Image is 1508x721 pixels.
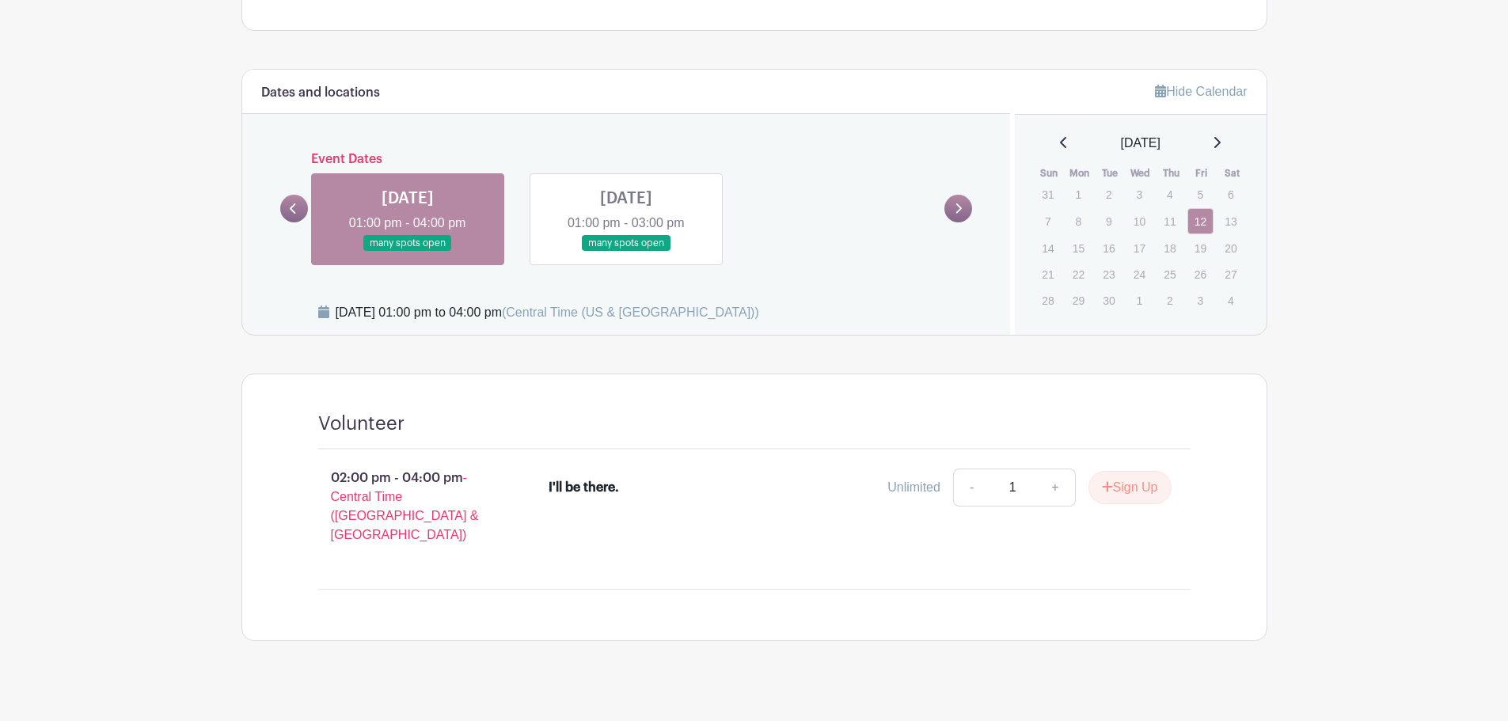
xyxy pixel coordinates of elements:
p: 17 [1126,236,1153,260]
p: 1 [1126,288,1153,313]
a: Hide Calendar [1155,85,1247,98]
p: 18 [1157,236,1183,260]
p: 15 [1065,236,1092,260]
p: 10 [1126,209,1153,233]
p: 21 [1035,262,1061,287]
a: 12 [1187,208,1214,234]
h4: Volunteer [318,412,405,435]
th: Sat [1217,165,1248,181]
span: - Central Time ([GEOGRAPHIC_DATA] & [GEOGRAPHIC_DATA]) [331,471,479,541]
h6: Event Dates [308,152,945,167]
p: 20 [1217,236,1244,260]
p: 4 [1157,182,1183,207]
p: 26 [1187,262,1214,287]
p: 27 [1217,262,1244,287]
p: 9 [1096,209,1122,233]
p: 22 [1065,262,1092,287]
div: I'll be there. [549,478,619,497]
p: 29 [1065,288,1092,313]
p: 25 [1157,262,1183,287]
p: 4 [1217,288,1244,313]
p: 6 [1217,182,1244,207]
p: 31 [1035,182,1061,207]
a: + [1035,469,1075,507]
p: 11 [1157,209,1183,233]
p: 24 [1126,262,1153,287]
p: 1 [1065,182,1092,207]
p: 13 [1217,209,1244,233]
p: 23 [1096,262,1122,287]
p: 16 [1096,236,1122,260]
p: 8 [1065,209,1092,233]
p: 14 [1035,236,1061,260]
th: Tue [1095,165,1126,181]
th: Fri [1187,165,1217,181]
p: 19 [1187,236,1214,260]
th: Wed [1126,165,1157,181]
p: 7 [1035,209,1061,233]
p: 2 [1096,182,1122,207]
p: 2 [1157,288,1183,313]
div: [DATE] 01:00 pm to 04:00 pm [336,303,759,322]
p: 02:00 pm - 04:00 pm [293,462,524,551]
button: Sign Up [1088,471,1172,504]
th: Mon [1065,165,1096,181]
p: 3 [1187,288,1214,313]
p: 28 [1035,288,1061,313]
h6: Dates and locations [261,85,380,101]
a: - [953,469,990,507]
div: Unlimited [887,478,940,497]
p: 30 [1096,288,1122,313]
th: Thu [1156,165,1187,181]
span: (Central Time (US & [GEOGRAPHIC_DATA])) [502,305,759,319]
th: Sun [1034,165,1065,181]
span: [DATE] [1121,134,1160,153]
p: 5 [1187,182,1214,207]
p: 3 [1126,182,1153,207]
